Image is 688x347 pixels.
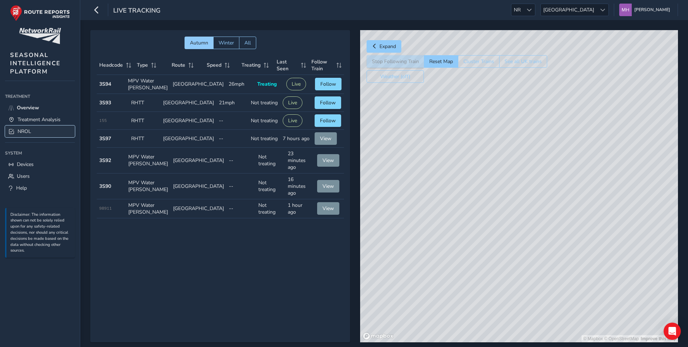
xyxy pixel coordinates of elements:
[320,99,336,106] span: Follow
[126,148,171,173] td: MPV Water [PERSON_NAME]
[185,37,213,49] button: Autumn
[256,148,285,173] td: Not treating
[99,99,111,106] strong: 3S93
[5,158,75,170] a: Devices
[5,91,75,102] div: Treatment
[664,323,681,340] div: Open Intercom Messenger
[5,114,75,125] a: Treatment Analysis
[257,81,277,87] span: Treating
[216,130,248,148] td: --
[161,112,216,130] td: [GEOGRAPHIC_DATA]
[219,39,234,46] span: Winter
[322,205,334,212] span: View
[458,55,499,68] button: Cluster Trains
[226,199,256,218] td: --
[248,112,280,130] td: Not treating
[511,4,523,16] span: NR
[172,62,185,68] span: Route
[317,154,339,167] button: View
[10,51,61,76] span: SEASONAL INTELLIGENCE PLATFORM
[5,182,75,194] a: Help
[619,4,632,16] img: diamond-layout
[99,183,111,190] strong: 3S90
[17,161,34,168] span: Devices
[190,39,208,46] span: Autumn
[379,43,396,50] span: Expand
[126,173,171,199] td: MPV Water [PERSON_NAME]
[161,130,216,148] td: [GEOGRAPHIC_DATA]
[113,6,161,16] span: Live Tracking
[256,173,285,199] td: Not treating
[5,148,75,158] div: System
[99,81,111,87] strong: 3S94
[216,112,248,130] td: --
[285,173,315,199] td: 16 minutes ago
[226,148,256,173] td: --
[285,148,315,173] td: 23 minutes ago
[19,28,61,44] img: customer logo
[317,180,339,192] button: View
[315,78,341,90] button: Follow
[207,62,221,68] span: Speed
[171,199,226,218] td: [GEOGRAPHIC_DATA]
[129,130,161,148] td: RHTT
[541,4,597,16] span: [GEOGRAPHIC_DATA]
[499,55,547,68] button: See all UK trains
[171,173,226,199] td: [GEOGRAPHIC_DATA]
[634,4,670,16] span: [PERSON_NAME]
[5,170,75,182] a: Users
[16,185,27,191] span: Help
[5,102,75,114] a: Overview
[226,173,256,199] td: --
[125,75,170,94] td: MPV Water [PERSON_NAME]
[322,183,334,190] span: View
[170,75,226,94] td: [GEOGRAPHIC_DATA]
[283,96,302,109] button: Live
[367,40,401,53] button: Expand
[10,212,71,254] p: Disclaimer: The information shown can not be solely relied upon for any safety-related decisions,...
[18,128,31,135] span: NROL
[277,58,298,72] span: Last Seen
[286,78,306,90] button: Live
[315,96,341,109] button: Follow
[99,62,123,68] span: Headcode
[244,39,251,46] span: All
[619,4,673,16] button: [PERSON_NAME]
[17,104,39,111] span: Overview
[239,37,256,49] button: All
[5,125,75,137] a: NROL
[315,114,341,127] button: Follow
[129,112,161,130] td: RHTT
[18,116,61,123] span: Treatment Analysis
[99,206,112,211] span: 98911
[283,114,302,127] button: Live
[322,157,334,164] span: View
[320,117,336,124] span: Follow
[171,148,226,173] td: [GEOGRAPHIC_DATA]
[285,199,315,218] td: 1 hour ago
[317,202,339,215] button: View
[248,94,280,112] td: Not treating
[320,81,336,87] span: Follow
[248,130,280,148] td: Not treating
[280,130,312,148] td: 7 hours ago
[315,132,337,145] button: View
[99,135,111,142] strong: 3S97
[99,157,111,164] strong: 3S92
[213,37,239,49] button: Winter
[126,199,171,218] td: MPV Water [PERSON_NAME]
[17,173,30,180] span: Users
[129,94,161,112] td: RHTT
[137,62,148,68] span: Type
[216,94,248,112] td: 21mph
[256,199,285,218] td: Not treating
[161,94,216,112] td: [GEOGRAPHIC_DATA]
[10,5,70,21] img: rr logo
[320,135,331,142] span: View
[226,75,255,94] td: 26mph
[424,55,458,68] button: Reset Map
[242,62,261,68] span: Treating
[311,58,334,72] span: Follow Train
[367,70,424,83] button: Weather (off)
[99,118,107,123] span: 155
